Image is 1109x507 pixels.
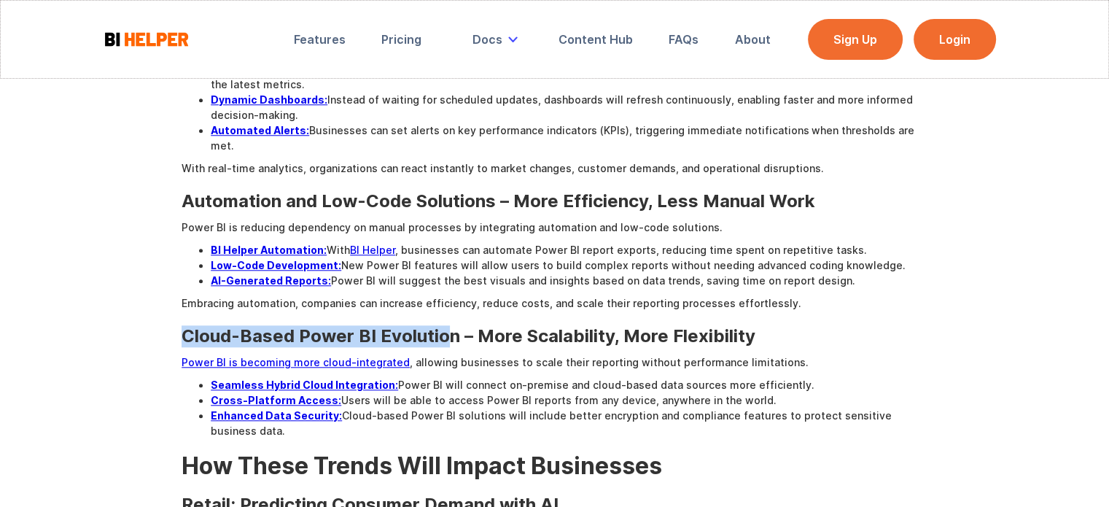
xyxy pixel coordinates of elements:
div: Pricing [381,32,421,47]
li: Instead of waiting for scheduled updates, dashboards will refresh continuously, enabling faster a... [211,92,927,123]
a: Dynamic Dashboards: [211,93,327,106]
li: Users will be able to access Power BI reports from any device, anywhere in the world. [211,392,927,408]
h2: How These Trends Will Impact Businesses [182,453,927,479]
a: Automated Alerts: [211,124,309,136]
a: Cross-Platform Access: [211,394,341,406]
h3: Automation and Low-Code Solutions – More Efficiency, Less Manual Work [182,190,927,212]
a: Low-Code Development: [211,259,341,271]
div: Docs [462,23,533,55]
p: With real-time analytics, organizations can react instantly to market changes, customer demands, ... [182,160,927,176]
div: Features [294,32,346,47]
a: Sign Up [808,19,903,60]
div: FAQs [669,32,699,47]
li: Businesses can set alerts on key performance indicators (KPIs), triggering immediate notification... [211,123,927,153]
div: About [735,32,771,47]
div: Content Hub [559,32,633,47]
p: , allowing businesses to scale their reporting without performance limitations. [182,355,927,370]
a: Login [914,19,996,60]
li: New Power BI features will allow users to build complex reports without needing advanced coding k... [211,258,927,273]
p: Power BI is reducing dependency on manual processes by integrating automation and low-code soluti... [182,220,927,235]
a: About [725,23,781,55]
a: Enhanced Data Security: [211,409,342,422]
li: Power BI will suggest the best visuals and insights based on data trends, saving time on report d... [211,273,927,288]
a: Power BI is becoming more cloud-integrated [182,356,410,368]
h3: Cloud-Based Power BI Evolution – More Scalability, More Flexibility [182,325,927,347]
a: Features [284,23,356,55]
a: FAQs [658,23,709,55]
p: Embracing automation, companies can increase efficiency, reduce costs, and scale their reporting ... [182,295,927,311]
a: BI Helper Automation: [211,244,327,256]
a: Seamless Hybrid Cloud Integration: [211,379,398,391]
li: Power BI will connect on-premise and cloud-based data sources more efficiently. [211,377,927,392]
div: Docs [472,32,502,47]
a: Content Hub [548,23,643,55]
a: AI-Generated Reports: [211,274,331,287]
li: Cloud-based Power BI solutions will include better encryption and compliance features to protect ... [211,408,927,438]
li: With , businesses can automate Power BI report exports, reducing time spent on repetitive tasks. [211,242,927,258]
a: Pricing [371,23,432,55]
a: BI Helper [350,244,395,256]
